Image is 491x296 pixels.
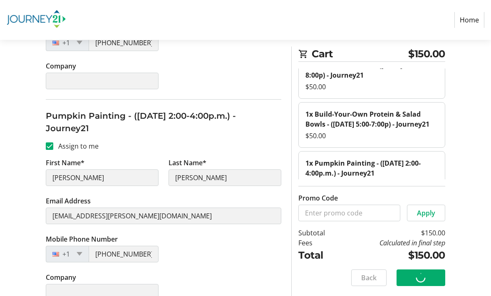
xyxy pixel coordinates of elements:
[417,208,435,218] span: Apply
[298,248,341,263] td: Total
[46,61,76,71] label: Company
[312,46,408,61] span: Cart
[298,228,341,238] td: Subtotal
[89,34,159,51] input: (201) 555-0123
[298,205,400,221] input: Enter promo code
[46,110,281,135] h3: Pumpkin Painting - ([DATE] 2:00-4:00p.m.) - Journey21
[408,46,445,61] span: $150.00
[305,159,421,178] strong: 1x Pumpkin Painting - ([DATE] 2:00-4:00p.m.) - Journey21
[407,205,445,221] button: Apply
[305,110,429,129] strong: 1x Build-Your-Own Protein & Salad Bowls - ([DATE] 5:00-7:00p) - Journey21
[305,131,438,141] div: $50.00
[53,141,99,151] label: Assign to me
[46,158,84,168] label: First Name*
[89,246,159,262] input: (201) 555-0123
[305,61,419,80] strong: 1x Pizza and a Movie - ([DATE] 6:00-8:00p) - Journey21
[341,228,445,238] td: $150.00
[305,82,438,92] div: $50.00
[46,272,76,282] label: Company
[169,158,206,168] label: Last Name*
[7,3,66,37] img: Journey21's Logo
[341,238,445,248] td: Calculated in final step
[454,12,484,28] a: Home
[298,238,341,248] td: Fees
[298,193,338,203] label: Promo Code
[341,248,445,263] td: $150.00
[46,234,118,244] label: Mobile Phone Number
[46,196,91,206] label: Email Address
